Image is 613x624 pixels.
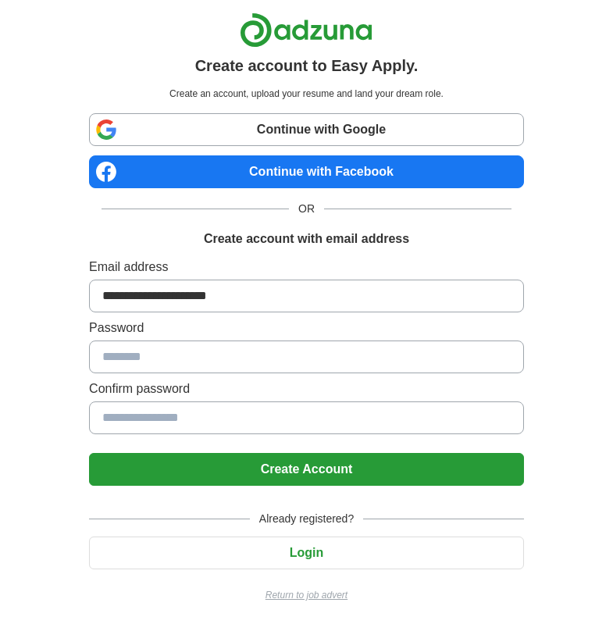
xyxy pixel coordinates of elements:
[204,230,409,248] h1: Create account with email address
[89,319,524,337] label: Password
[195,54,419,77] h1: Create account to Easy Apply.
[250,511,363,527] span: Already registered?
[289,201,324,217] span: OR
[89,453,524,486] button: Create Account
[89,537,524,569] button: Login
[89,380,524,398] label: Confirm password
[240,12,372,48] img: Adzuna logo
[89,588,524,602] a: Return to job advert
[92,87,521,101] p: Create an account, upload your resume and land your dream role.
[89,113,524,146] a: Continue with Google
[89,155,524,188] a: Continue with Facebook
[89,546,524,559] a: Login
[89,258,524,276] label: Email address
